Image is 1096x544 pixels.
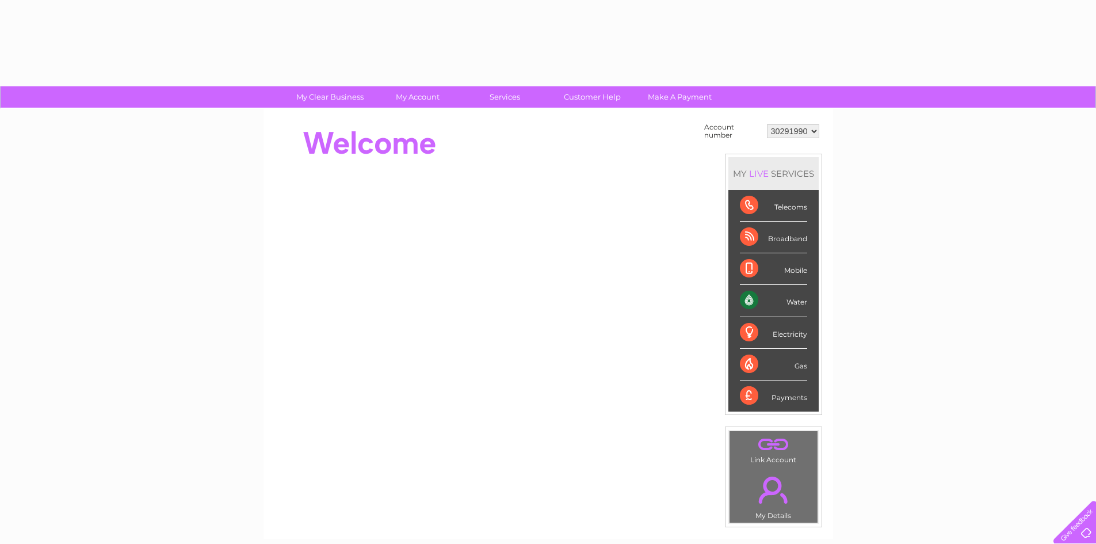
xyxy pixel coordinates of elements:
div: Payments [740,381,807,412]
a: . [732,434,815,454]
div: LIVE [747,168,771,179]
a: Customer Help [545,86,640,108]
div: Telecoms [740,190,807,222]
div: Broadband [740,222,807,253]
td: Link Account [729,431,818,467]
a: My Clear Business [282,86,377,108]
div: Mobile [740,253,807,285]
div: Electricity [740,317,807,349]
a: My Account [370,86,465,108]
a: Services [457,86,552,108]
div: Gas [740,349,807,381]
td: Account number [701,120,764,142]
div: Water [740,285,807,317]
td: My Details [729,467,818,523]
a: Make A Payment [632,86,727,108]
div: MY SERVICES [728,157,819,190]
a: . [732,470,815,510]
